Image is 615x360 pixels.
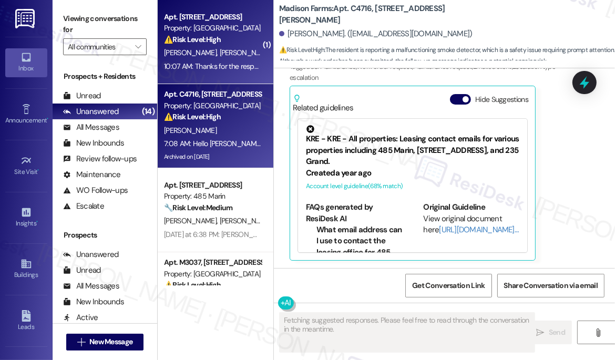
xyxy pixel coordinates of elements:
[549,327,565,338] span: Send
[135,43,141,51] i: 
[320,62,356,71] span: Maintenance ,
[280,313,535,352] textarea: Fetching suggested responses. Please feel free to read through the conversation in the meantime.
[316,224,402,270] li: What email address can I use to contact the leasing office for 485 [PERSON_NAME]?
[63,122,119,133] div: All Messages
[163,150,262,163] div: Archived on [DATE]
[5,48,47,77] a: Inbox
[405,274,491,297] button: Get Conversation Link
[68,38,130,55] input: All communities
[504,280,598,291] span: Share Conversation via email
[279,3,489,26] b: Madison Farms: Apt. C4716, [STREET_ADDRESS][PERSON_NAME]
[5,152,47,180] a: Site Visit •
[279,28,473,39] div: [PERSON_NAME]. ([EMAIL_ADDRESS][DOMAIN_NAME])
[15,9,37,28] img: ResiDesk Logo
[38,167,39,174] span: •
[66,334,144,351] button: New Message
[63,153,137,164] div: Review follow-ups
[279,46,324,54] strong: ⚠️ Risk Level: High
[306,125,519,167] div: KRE - KRE - All properties: Leasing contact emails for various properties including 485 Marin, [S...
[63,281,119,292] div: All Messages
[36,218,38,225] span: •
[220,48,272,57] span: [PERSON_NAME]
[279,45,615,67] span: : The resident is reporting a malfunctioning smoke detector, which is a safety issue requiring pr...
[164,112,221,121] strong: ⚠️ Risk Level: High
[63,169,121,180] div: Maintenance
[63,11,147,38] label: Viewing conversations for
[63,312,98,323] div: Active
[63,249,119,260] div: Unanswered
[164,203,232,212] strong: 🔧 Risk Level: Medium
[423,202,485,212] b: Original Guideline
[164,216,220,225] span: [PERSON_NAME]
[423,213,519,236] div: View original document here
[164,269,261,280] div: Property: [GEOGRAPHIC_DATA]
[293,94,354,114] div: Related guidelines
[164,257,261,268] div: Apt. M3037, [STREET_ADDRESS][PERSON_NAME]
[63,106,119,117] div: Unanswered
[475,94,528,105] label: Hide Suggestions
[5,307,47,335] a: Leads
[164,89,261,100] div: Apt. C4716, [STREET_ADDRESS][PERSON_NAME]
[164,126,217,135] span: [PERSON_NAME]
[220,216,272,225] span: [PERSON_NAME]
[530,321,572,344] button: Send
[63,185,128,196] div: WO Follow-ups
[306,168,519,179] div: Created a year ago
[497,274,604,297] button: Share Conversation via email
[537,328,545,337] i: 
[63,265,101,276] div: Unread
[164,48,220,57] span: [PERSON_NAME]
[356,62,413,71] span: Work order request ,
[164,61,271,71] div: 10:07 AM: Thanks for the response!
[164,12,261,23] div: Apt. [STREET_ADDRESS]
[164,23,261,34] div: Property: [GEOGRAPHIC_DATA]
[63,138,124,149] div: New Inbounds
[63,201,104,212] div: Escalate
[5,203,47,232] a: Insights •
[47,115,48,122] span: •
[306,181,519,192] div: Account level guideline ( 68 % match)
[164,191,261,202] div: Property: 485 Marin
[5,255,47,283] a: Buildings
[53,71,157,82] div: Prospects + Residents
[306,202,373,223] b: FAQs generated by ResiDesk AI
[164,280,221,290] strong: ⚠️ Risk Level: High
[439,224,518,235] a: [URL][DOMAIN_NAME]…
[413,62,473,71] span: Maintenance request ,
[63,296,124,307] div: New Inbounds
[63,90,101,101] div: Unread
[164,100,261,111] div: Property: [GEOGRAPHIC_DATA]
[594,328,602,337] i: 
[473,62,512,71] span: Emailed client ,
[77,338,85,346] i: 
[164,35,221,44] strong: ⚠️ Risk Level: High
[89,336,132,347] span: New Message
[412,280,485,291] span: Get Conversation Link
[139,104,157,120] div: (14)
[164,180,261,191] div: Apt. [STREET_ADDRESS]
[290,59,581,86] div: Tagged as:
[53,230,157,241] div: Prospects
